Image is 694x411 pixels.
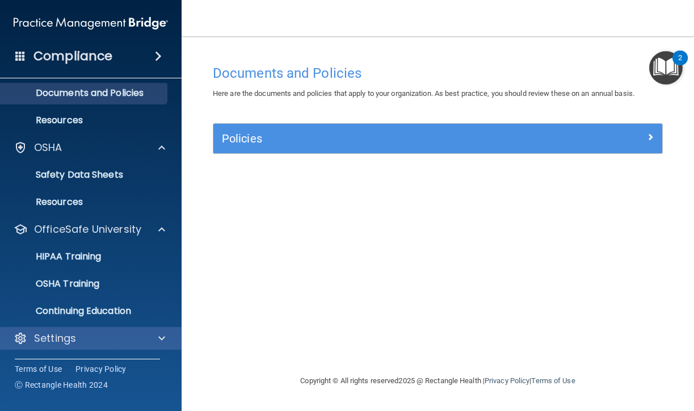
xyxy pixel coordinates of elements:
span: Here are the documents and policies that apply to your organization. As best practice, you should... [213,89,634,98]
p: Resources [7,115,162,126]
button: Open Resource Center, 2 new notifications [649,51,683,85]
p: Settings [34,332,76,345]
p: OSHA Training [7,278,99,290]
p: OSHA [34,141,62,154]
a: Terms of Use [531,376,575,385]
p: Continuing Education [7,305,162,317]
a: Terms of Use [15,363,62,375]
div: 2 [678,58,682,73]
a: OfficeSafe University [14,223,165,236]
div: Copyright © All rights reserved 2025 @ Rectangle Health | | [231,363,645,399]
h4: Documents and Policies [213,66,663,81]
p: Safety Data Sheets [7,169,162,181]
span: Ⓒ Rectangle Health 2024 [15,379,108,391]
img: PMB logo [14,12,168,35]
h4: Compliance [33,48,112,64]
a: Privacy Policy [75,363,127,375]
h5: Policies [222,132,541,145]
a: Settings [14,332,165,345]
p: HIPAA Training [7,251,101,262]
a: Policies [222,129,654,148]
a: Privacy Policy [485,376,529,385]
a: OSHA [14,141,165,154]
p: OfficeSafe University [34,223,141,236]
p: Documents and Policies [7,87,162,99]
p: Resources [7,196,162,208]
